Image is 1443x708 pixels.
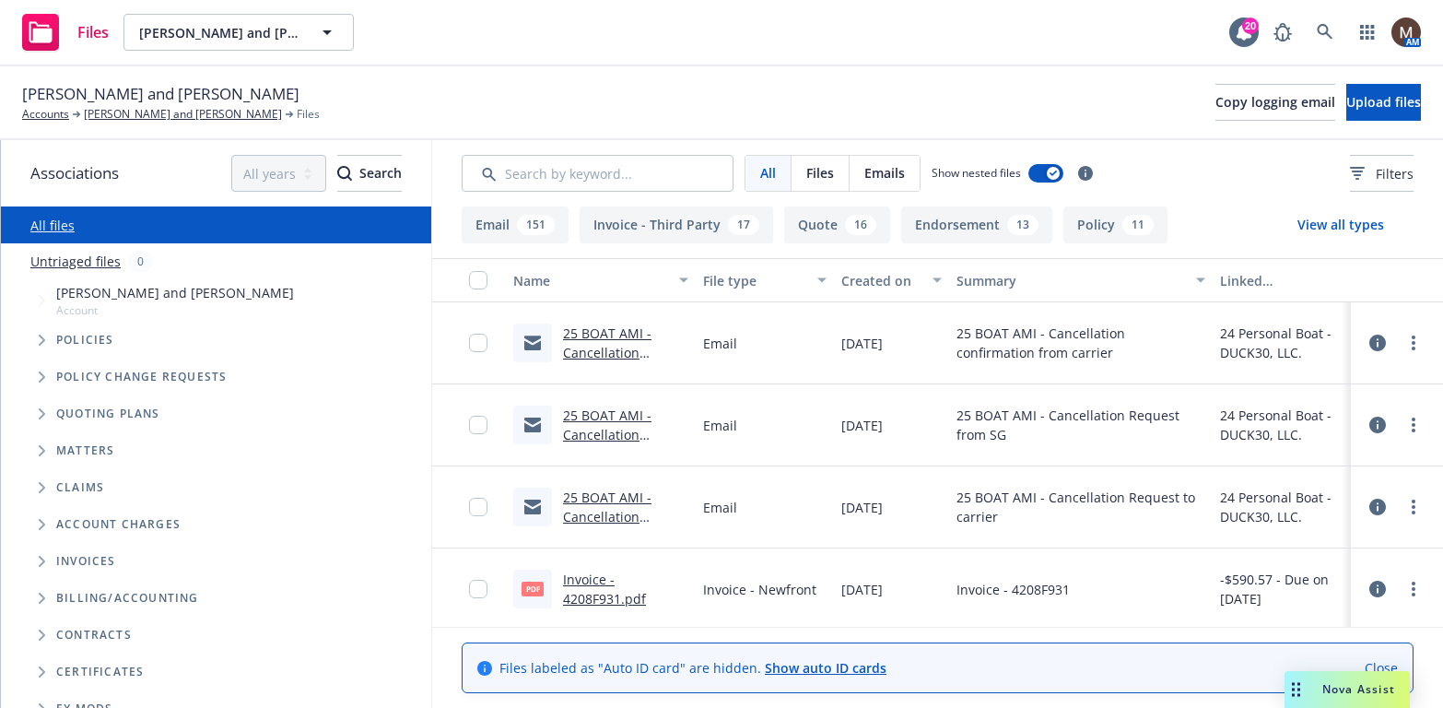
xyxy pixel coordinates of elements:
button: Upload files [1346,84,1421,121]
span: Upload files [1346,93,1421,111]
div: 13 [1007,215,1038,235]
a: All files [30,217,75,234]
input: Search by keyword... [462,155,733,192]
div: 24 Personal Boat - DUCK30, LLC. [1220,488,1343,526]
button: View all types [1268,206,1414,243]
button: [PERSON_NAME] and [PERSON_NAME] [123,14,354,51]
span: Copy logging email [1215,93,1335,111]
button: Copy logging email [1215,84,1335,121]
span: Policy change requests [56,372,227,383]
img: photo [1391,18,1421,47]
a: Untriaged files [30,252,121,271]
span: Quoting plans [56,408,160,419]
button: Quote [784,206,890,243]
span: Email [703,498,737,517]
input: Toggle Row Selected [469,498,487,516]
button: Name [506,258,696,302]
a: Search [1307,14,1343,51]
a: Close [1365,658,1398,678]
div: Summary [956,271,1185,290]
div: 151 [517,215,555,235]
span: Invoice - Newfront [703,580,816,599]
a: Invoice - 4208F931.pdf [563,571,646,608]
span: Billing/Accounting [56,593,199,604]
span: Filters [1350,164,1414,183]
a: Accounts [22,106,69,123]
input: Toggle Row Selected [469,334,487,352]
span: Show nested files [932,165,1021,181]
span: Files [297,106,320,123]
span: [PERSON_NAME] and [PERSON_NAME] [22,82,299,106]
a: more [1402,496,1425,518]
span: Invoices [56,556,116,567]
div: Search [337,156,402,191]
a: [PERSON_NAME] and [PERSON_NAME] [84,106,282,123]
div: -$590.57 - Due on [DATE] [1220,570,1343,608]
button: File type [696,258,834,302]
span: Nova Assist [1322,681,1395,697]
button: Email [462,206,569,243]
input: Select all [469,271,487,289]
span: [DATE] [841,580,883,599]
div: 16 [845,215,876,235]
span: Matters [56,445,114,456]
div: 0 [128,251,153,272]
div: 20 [1242,18,1259,34]
a: 25 BOAT AMI - Cancellation Request to carrier.msg [563,489,651,564]
button: Linked associations [1213,258,1351,302]
div: Drag to move [1285,671,1308,708]
span: Account [56,302,294,318]
div: 11 [1122,215,1154,235]
div: 24 Personal Boat - DUCK30, LLC. [1220,406,1343,444]
a: more [1402,414,1425,436]
div: Name [513,271,668,290]
span: 25 BOAT AMI - Cancellation Request from SG [956,406,1205,444]
button: Filters [1350,155,1414,192]
span: Emails [864,163,905,183]
a: Switch app [1349,14,1386,51]
a: Report a Bug [1264,14,1301,51]
svg: Search [337,166,352,181]
div: 24 Personal Boat - DUCK30, LLC. [1220,324,1343,362]
button: Summary [949,258,1213,302]
input: Toggle Row Selected [469,580,487,598]
div: File type [703,271,806,290]
button: Policy [1063,206,1167,243]
span: 25 BOAT AMI - Cancellation Request to carrier [956,488,1205,526]
span: Invoice - 4208F931 [956,580,1070,599]
span: pdf [522,582,544,596]
span: Filters [1376,164,1414,183]
button: SearchSearch [337,155,402,192]
span: Email [703,334,737,353]
span: Files [806,163,834,183]
span: [DATE] [841,498,883,517]
a: 25 BOAT AMI - Cancellation confirmation from carrier.msg [563,324,675,400]
a: more [1402,578,1425,600]
span: [DATE] [841,416,883,435]
span: All [760,163,776,183]
a: Show auto ID cards [765,659,886,677]
span: Policies [56,335,114,346]
span: [PERSON_NAME] and [PERSON_NAME] [139,23,299,42]
span: Certificates [56,667,144,678]
span: Contracts [56,630,132,641]
a: more [1402,332,1425,354]
button: Nova Assist [1285,671,1410,708]
span: Associations [30,161,119,185]
span: Account charges [56,519,181,530]
span: Claims [56,482,104,493]
button: Created on [834,258,949,302]
a: 25 BOAT AMI - Cancellation Request from SG.msg [563,407,651,482]
span: Files [77,25,109,40]
div: Linked associations [1220,271,1343,290]
input: Toggle Row Selected [469,416,487,434]
div: Tree Example [1,279,431,580]
button: Endorsement [901,206,1052,243]
div: 17 [728,215,759,235]
span: Email [703,416,737,435]
span: [PERSON_NAME] and [PERSON_NAME] [56,283,294,302]
button: Invoice - Third Party [580,206,773,243]
span: 25 BOAT AMI - Cancellation confirmation from carrier [956,324,1205,362]
a: Files [15,6,116,58]
span: [DATE] [841,334,883,353]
